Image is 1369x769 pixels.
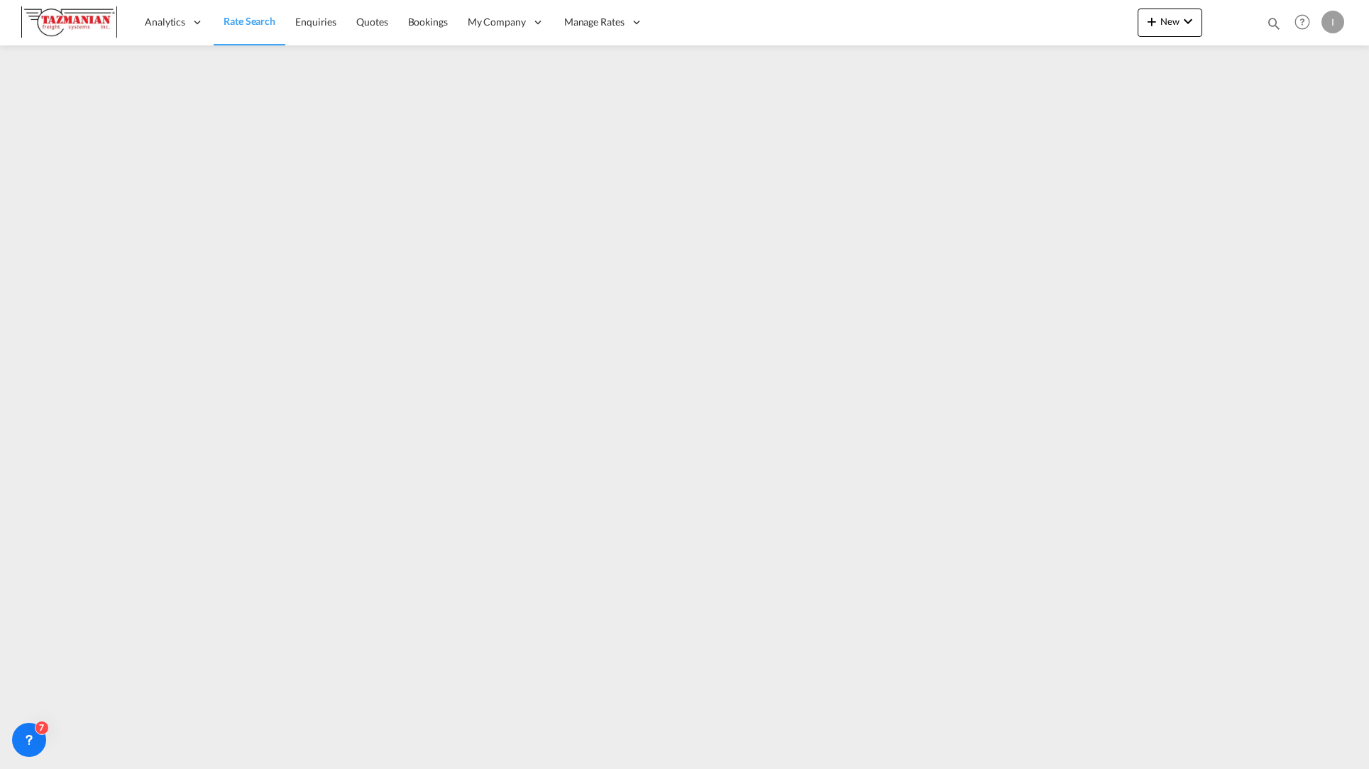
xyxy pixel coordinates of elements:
[1138,9,1202,37] button: icon-plus 400-fgNewicon-chevron-down
[1143,16,1197,27] span: New
[1290,10,1321,36] div: Help
[145,15,185,29] span: Analytics
[564,15,625,29] span: Manage Rates
[1321,11,1344,33] div: I
[1180,13,1197,30] md-icon: icon-chevron-down
[1143,13,1160,30] md-icon: icon-plus 400-fg
[224,15,275,27] span: Rate Search
[468,15,526,29] span: My Company
[295,16,336,28] span: Enquiries
[356,16,387,28] span: Quotes
[1266,16,1282,31] md-icon: icon-magnify
[1290,10,1314,34] span: Help
[408,16,448,28] span: Bookings
[21,6,117,38] img: a292c8e082cb11ee87a80f50be6e15c3.JPG
[1266,16,1282,37] div: icon-magnify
